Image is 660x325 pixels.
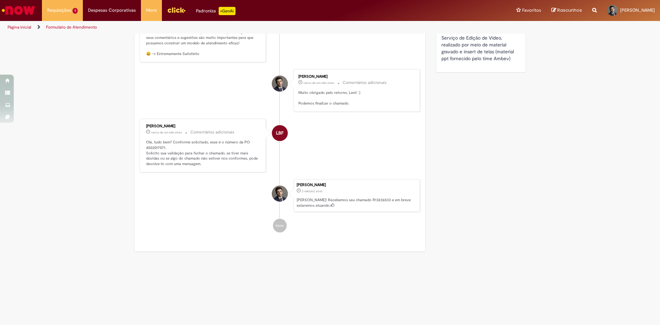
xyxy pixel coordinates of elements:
[196,7,235,15] div: Padroniza
[151,130,182,134] time: 15/07/2025 09:07:35
[304,81,334,85] time: 15/07/2025 16:55:54
[73,8,78,14] span: 1
[297,197,416,208] p: [PERSON_NAME]! Recebemos seu chamado R13236533 e em breve estaremos atuando.
[297,183,416,187] div: [PERSON_NAME]
[298,90,413,106] p: Muito obrigado pelo retorno, Leni! :) Podemos finalizar o chamado.
[146,124,261,128] div: [PERSON_NAME]
[1,3,36,17] img: ServiceNow
[551,7,582,14] a: Rascunhos
[272,125,288,141] div: Lenicia Barbosa Freire
[167,5,186,15] img: click_logo_yellow_360x200.png
[8,24,31,30] a: Página inicial
[88,7,136,14] span: Despesas Corporativas
[272,186,288,202] div: Filipe Malvar Freitas Henriques
[343,80,387,86] small: Comentários adicionais
[47,7,71,14] span: Requisições
[5,21,435,34] ul: Trilhas de página
[219,7,235,15] p: +GenAi
[146,7,157,14] span: More
[441,35,515,62] span: Serviço de Edição de Vídeo, realizado por meio de material gravado e insert de telas (material pp...
[441,28,463,34] b: Descrição
[190,129,234,135] small: Comentários adicionais
[146,140,261,167] p: Olá, tudo bem? Conforme solicitado, esse é o número da PO 4522017071. Solicito sua validação para...
[272,76,288,91] div: Filipe Malvar Freitas Henriques
[304,81,334,85] span: cerca de um mês atrás
[298,75,413,79] div: [PERSON_NAME]
[522,7,541,14] span: Favoritos
[302,189,322,193] time: 02/07/2025 16:29:59
[46,24,97,30] a: Formulário de Atendimento
[276,125,284,141] span: LBF
[557,7,582,13] span: Rascunhos
[151,130,182,134] span: cerca de um mês atrás
[620,7,655,13] span: [PERSON_NAME]
[302,189,322,193] span: 2 mês(es) atrás
[140,179,420,212] li: Filipe Malvar Freitas Henriques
